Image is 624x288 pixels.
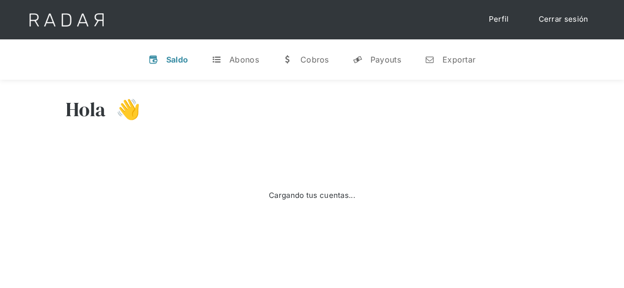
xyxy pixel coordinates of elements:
[66,97,106,122] h3: Hola
[479,10,519,29] a: Perfil
[166,55,188,64] div: Saldo
[229,55,259,64] div: Abonos
[283,55,293,64] div: w
[300,55,329,64] div: Cobros
[269,190,355,201] div: Cargando tus cuentas...
[370,55,401,64] div: Payouts
[529,10,598,29] a: Cerrar sesión
[148,55,158,64] div: v
[106,97,141,122] h3: 👋
[425,55,435,64] div: n
[212,55,221,64] div: t
[442,55,476,64] div: Exportar
[353,55,363,64] div: y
